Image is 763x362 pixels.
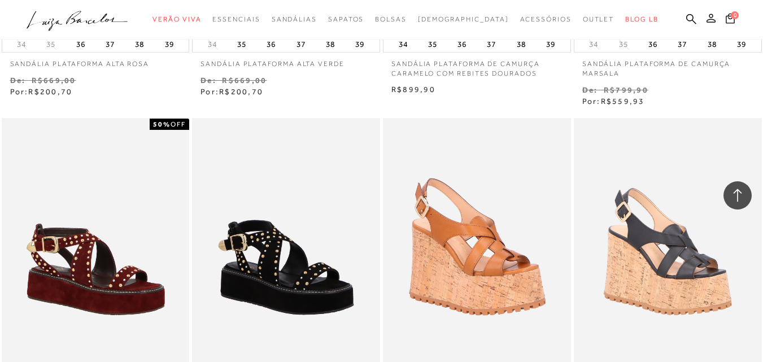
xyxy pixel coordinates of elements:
a: SANDÁLIA PLATAFORMA DE CAMURÇA CARAMELO COM REBITES DOURADOS [383,53,571,78]
span: Sapatos [328,15,364,23]
a: categoryNavScreenReaderText [375,9,407,30]
a: Sandália plataforma alta rosa [2,53,190,69]
button: 35 [234,36,250,52]
small: De: [200,76,216,85]
button: 34 [395,36,411,52]
button: 39 [543,36,559,52]
span: Por: [200,87,263,96]
small: R$669,00 [32,76,76,85]
span: Acessórios [520,15,572,23]
button: 37 [293,36,309,52]
a: categoryNavScreenReaderText [212,9,260,30]
span: R$200,70 [219,87,263,96]
span: Sandálias [272,15,317,23]
button: 0 [722,12,738,28]
span: Essenciais [212,15,260,23]
small: De: [10,76,26,85]
button: 34 [204,39,220,50]
a: categoryNavScreenReaderText [328,9,364,30]
button: 38 [132,36,147,52]
button: 37 [102,36,118,52]
a: SANDÁLIA PLATAFORMA DE CAMURÇA MARSALA [574,53,762,78]
a: categoryNavScreenReaderText [152,9,201,30]
button: 39 [734,36,749,52]
a: categoryNavScreenReaderText [583,9,614,30]
button: 36 [454,36,470,52]
button: 36 [645,36,661,52]
span: R$559,93 [601,97,645,106]
span: [DEMOGRAPHIC_DATA] [418,15,509,23]
button: 34 [14,39,29,50]
span: R$899,90 [391,85,435,94]
small: R$669,00 [222,76,267,85]
span: BLOG LB [625,15,658,23]
button: 38 [322,36,338,52]
small: De: [582,85,598,94]
button: 35 [43,39,59,50]
span: Verão Viva [152,15,201,23]
small: R$799,90 [604,85,648,94]
button: 36 [263,36,279,52]
span: Outlet [583,15,614,23]
span: Por: [582,97,645,106]
span: Por: [10,87,73,96]
button: 38 [704,36,720,52]
a: categoryNavScreenReaderText [520,9,572,30]
button: 35 [425,36,441,52]
button: 37 [483,36,499,52]
span: 0 [731,11,739,19]
span: OFF [171,120,186,128]
button: 39 [352,36,368,52]
button: 36 [73,36,89,52]
a: categoryNavScreenReaderText [272,9,317,30]
a: Sandália plataforma alta verde [192,53,380,69]
a: noSubCategoriesText [418,9,509,30]
strong: 50% [153,120,171,128]
button: 38 [513,36,529,52]
span: R$200,70 [28,87,72,96]
button: 34 [586,39,601,50]
button: 37 [674,36,690,52]
button: 35 [616,39,631,50]
span: Bolsas [375,15,407,23]
a: BLOG LB [625,9,658,30]
button: 39 [162,36,177,52]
